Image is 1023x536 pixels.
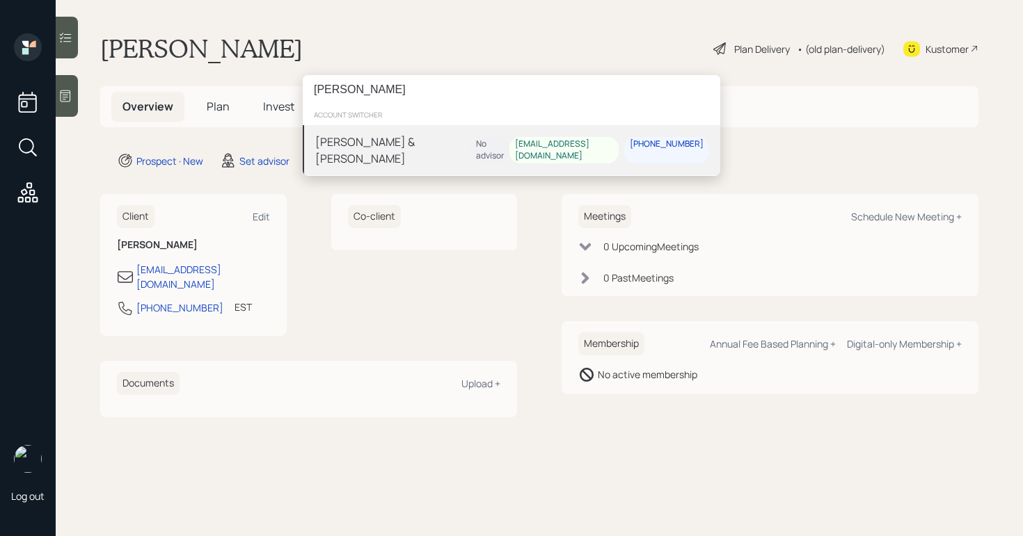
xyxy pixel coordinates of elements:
div: No advisor [476,138,504,162]
div: [PERSON_NAME] & [PERSON_NAME] [315,133,470,167]
div: account switcher [303,104,720,125]
div: [EMAIL_ADDRESS][DOMAIN_NAME] [515,138,613,162]
input: Type a command or search… [303,75,720,104]
div: [PHONE_NUMBER] [630,138,704,150]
